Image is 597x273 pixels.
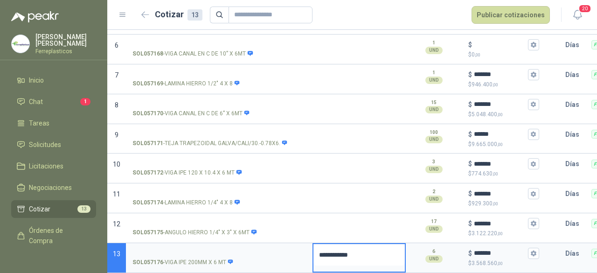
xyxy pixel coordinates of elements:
p: 17 [431,218,437,225]
p: $ [468,199,539,208]
div: UND [425,136,443,143]
h2: Cotizar [155,8,202,21]
p: Días [565,65,583,84]
span: ,00 [493,82,498,87]
input: $$3.122.220,00 [474,220,526,227]
a: Órdenes de Compra [11,222,96,250]
div: UND [425,166,443,173]
p: $ [468,229,539,238]
p: Días [565,125,583,144]
input: SOL057172-VIGA IPE 120 X 10.4 X 6 MT [132,161,306,168]
span: 13 [113,250,120,258]
input: SOL057176-VIGA IPE 200MM X 6 MT [132,250,306,257]
a: Negociaciones [11,179,96,196]
p: - VIGA CANAL EN C DE 6” X 6MT [132,109,250,118]
strong: SOL057175 [132,228,163,237]
a: Solicitudes [11,136,96,154]
p: $ [468,80,539,89]
input: $$774.630,00 [474,161,526,168]
button: $$929.300,00 [528,188,539,199]
input: $$929.300,00 [474,190,526,197]
span: 8 [115,101,118,109]
a: Cotizar13 [11,200,96,218]
span: 946.400 [472,81,498,88]
a: Inicio [11,71,96,89]
button: $$5.048.400,00 [528,99,539,110]
p: $ [468,99,472,110]
button: $$9.665.000,00 [528,129,539,140]
span: 1 [80,98,90,105]
p: Ferreplasticos [35,49,96,54]
input: $$0,00 [474,42,526,49]
p: $ [468,70,472,80]
input: $$5.048.400,00 [474,101,526,108]
p: $ [468,159,472,169]
span: Inicio [29,75,44,85]
div: UND [425,77,443,84]
a: Tareas [11,114,96,132]
button: Publicar cotizaciones [472,6,550,24]
p: 3 [432,158,435,166]
p: 100 [430,129,438,136]
strong: SOL057168 [132,49,163,58]
div: 13 [187,9,202,21]
input: $$3.568.560,00 [474,250,526,257]
strong: SOL057170 [132,109,163,118]
img: Logo peakr [11,11,59,22]
p: 6 [432,248,435,255]
span: 5.048.400 [472,111,503,118]
span: 9 [115,131,118,139]
p: Días [565,214,583,233]
span: 774.630 [472,170,498,177]
span: ,00 [497,112,503,117]
input: SOL057169-LAMINA HIERRO 1/2" 4 X 8 [132,71,306,78]
span: ,00 [493,201,498,206]
img: Company Logo [12,35,29,53]
span: 0 [472,51,480,58]
span: 11 [113,190,120,198]
p: 1 [432,39,435,47]
strong: SOL057174 [132,198,163,207]
button: $$946.400,00 [528,69,539,80]
span: 13 [77,205,90,213]
span: 6 [115,42,118,49]
p: $ [468,169,539,178]
input: $$946.400,00 [474,71,526,78]
strong: SOL057171 [132,139,163,148]
p: $ [468,140,539,149]
p: - VIGA IPE 200MM X 6 MT [132,258,234,267]
span: ,00 [497,142,503,147]
strong: SOL057176 [132,258,163,267]
button: $$0,00 [528,39,539,50]
input: SOL057168-VIGA CANAL EN C DE 10” X 6MT [132,42,306,49]
span: Licitaciones [29,161,63,171]
p: Días [565,35,583,54]
p: - VIGA IPE 120 X 10.4 X 6 MT [132,168,242,177]
span: ,00 [475,52,480,57]
strong: SOL057172 [132,168,163,177]
input: SOL057174-LAMINA HIERRO 1/4" 4 X 8 [132,190,306,197]
span: 929.300 [472,200,498,207]
span: Chat [29,97,43,107]
div: UND [425,255,443,263]
p: - ANGULO HIERRO 1/4" X 3" X 6MT [132,228,257,237]
p: Días [565,154,583,173]
input: SOL057171-TEJA TRAPEZOIDAL GALVA/CALI/30.-0.78X6. [132,131,306,138]
p: Días [565,95,583,114]
input: $$9.665.000,00 [474,131,526,138]
button: $$774.630,00 [528,158,539,169]
input: SOL057170-VIGA CANAL EN C DE 6” X 6MT [132,101,306,108]
p: $ [468,129,472,140]
button: 20 [569,7,586,23]
span: Tareas [29,118,49,128]
div: UND [425,47,443,54]
div: UND [425,196,443,203]
span: 20 [578,4,591,13]
p: - VIGA CANAL EN C DE 10” X 6MT [132,49,253,58]
span: Órdenes de Compra [29,225,87,246]
p: - LAMINA HIERRO 1/2" 4 X 8 [132,79,240,88]
span: 10 [113,161,120,168]
a: Licitaciones [11,157,96,175]
span: Solicitudes [29,140,61,150]
a: Chat1 [11,93,96,111]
